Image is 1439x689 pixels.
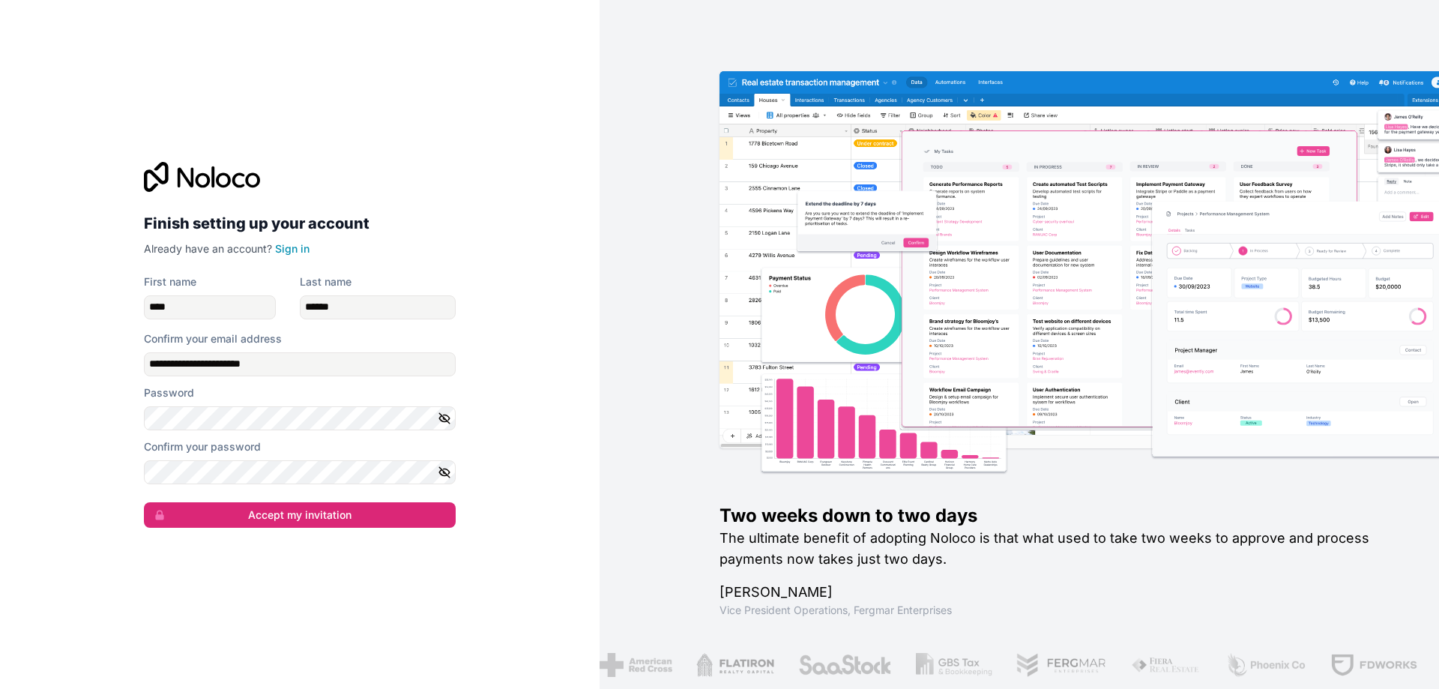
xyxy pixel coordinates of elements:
[1016,653,1107,677] img: /assets/fergmar-CudnrXN5.png
[144,385,194,400] label: Password
[719,582,1391,603] h1: [PERSON_NAME]
[144,352,456,376] input: Email address
[696,653,774,677] img: /assets/flatiron-C8eUkumj.png
[719,504,1391,528] h1: Two weeks down to two days
[144,295,276,319] input: given-name
[797,653,892,677] img: /assets/saastock-C6Zbiodz.png
[300,295,456,319] input: family-name
[1330,653,1417,677] img: /assets/fdworks-Bi04fVtw.png
[144,331,282,346] label: Confirm your email address
[1131,653,1201,677] img: /assets/fiera-fwj2N5v4.png
[719,528,1391,570] h2: The ultimate benefit of adopting Noloco is that what used to take two weeks to approve and proces...
[144,274,196,289] label: First name
[144,460,456,484] input: Confirm password
[144,502,456,528] button: Accept my invitation
[144,406,456,430] input: Password
[144,439,261,454] label: Confirm your password
[144,210,456,237] h2: Finish setting up your account
[916,653,992,677] img: /assets/gbstax-C-GtDUiK.png
[1225,653,1306,677] img: /assets/phoenix-BREaitsQ.png
[275,242,310,255] a: Sign in
[600,653,672,677] img: /assets/american-red-cross-BAupjrZR.png
[144,242,272,255] span: Already have an account?
[300,274,352,289] label: Last name
[719,603,1391,618] h1: Vice President Operations , Fergmar Enterprises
